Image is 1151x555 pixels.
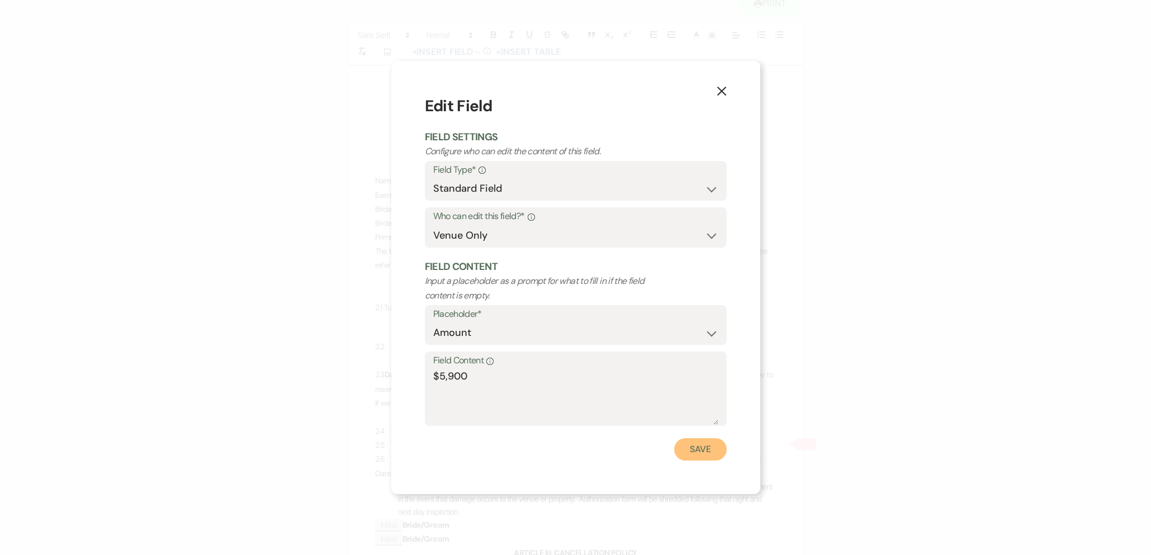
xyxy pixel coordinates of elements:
h2: Field Content [425,260,727,274]
h2: Field Settings [425,130,727,144]
label: Placeholder* [433,306,718,322]
label: Field Type* [433,162,718,178]
p: Configure who can edit the content of this field. [425,144,666,159]
h1: Edit Field [425,94,727,118]
p: Input a placeholder as a prompt for what to fill in if the field content is empty. [425,274,666,302]
label: Who can edit this field?* [433,208,718,225]
label: Field Content [433,353,718,369]
textarea: $5,900 [433,369,718,425]
button: Save [674,438,727,461]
